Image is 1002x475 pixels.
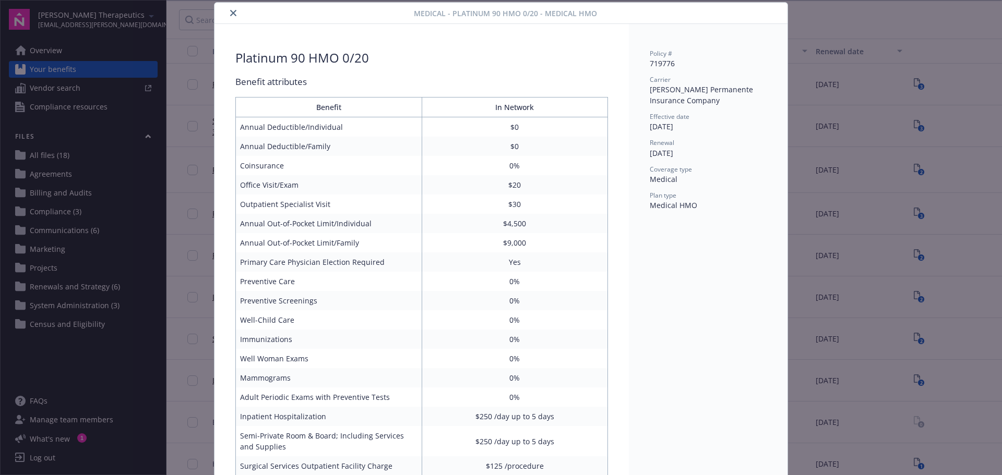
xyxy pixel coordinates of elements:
[227,7,240,19] button: close
[422,175,608,194] td: $20
[422,156,608,175] td: 0%
[422,387,608,407] td: 0%
[236,291,422,310] td: Preventive Screenings
[236,252,422,272] td: Primary Care Physician Election Required
[236,137,422,156] td: Annual Deductible/Family
[422,98,608,117] th: In Network
[650,138,674,147] span: Renewal
[422,137,608,156] td: $0
[422,272,608,291] td: 0%
[650,191,676,200] span: Plan type
[422,291,608,310] td: 0%
[236,117,422,137] td: Annual Deductible/Individual
[236,310,422,330] td: Well-Child Care
[236,368,422,387] td: Mammograms
[650,165,692,174] span: Coverage type
[236,98,422,117] th: Benefit
[414,8,597,19] span: Medical - Platinum 90 HMO 0/20 - Medical HMO
[650,121,767,132] div: [DATE]
[235,75,608,89] div: Benefit attributes
[422,310,608,330] td: 0%
[422,214,608,233] td: $4,500
[236,349,422,368] td: Well Woman Exams
[236,407,422,426] td: Inpatient Hospitalization
[422,252,608,272] td: Yes
[650,84,767,106] div: [PERSON_NAME] Permanente Insurance Company
[236,194,422,214] td: Outpatient Specialist Visit
[650,148,767,159] div: [DATE]
[236,214,422,233] td: Annual Out-of-Pocket Limit/Individual
[235,49,369,67] div: Platinum 90 HMO 0/20
[422,194,608,214] td: $30
[422,233,608,252] td: $9,000
[236,233,422,252] td: Annual Out-of-Pocket Limit/Family
[236,156,422,175] td: Coinsurance
[650,200,767,211] div: Medical HMO
[236,387,422,407] td: Adult Periodic Exams with Preventive Tests
[422,426,608,456] td: $250 /day up to 5 days
[422,349,608,368] td: 0%
[236,330,422,349] td: Immunizations
[650,75,671,84] span: Carrier
[422,407,608,426] td: $250 /day up to 5 days
[236,426,422,456] td: Semi-Private Room & Board; Including Services and Supplies
[422,368,608,387] td: 0%
[650,49,672,58] span: Policy #
[422,330,608,349] td: 0%
[650,58,767,69] div: 719776
[236,272,422,291] td: Preventive Care
[650,112,689,121] span: Effective date
[650,174,767,185] div: Medical
[236,175,422,194] td: Office Visit/Exam
[422,117,608,137] td: $0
